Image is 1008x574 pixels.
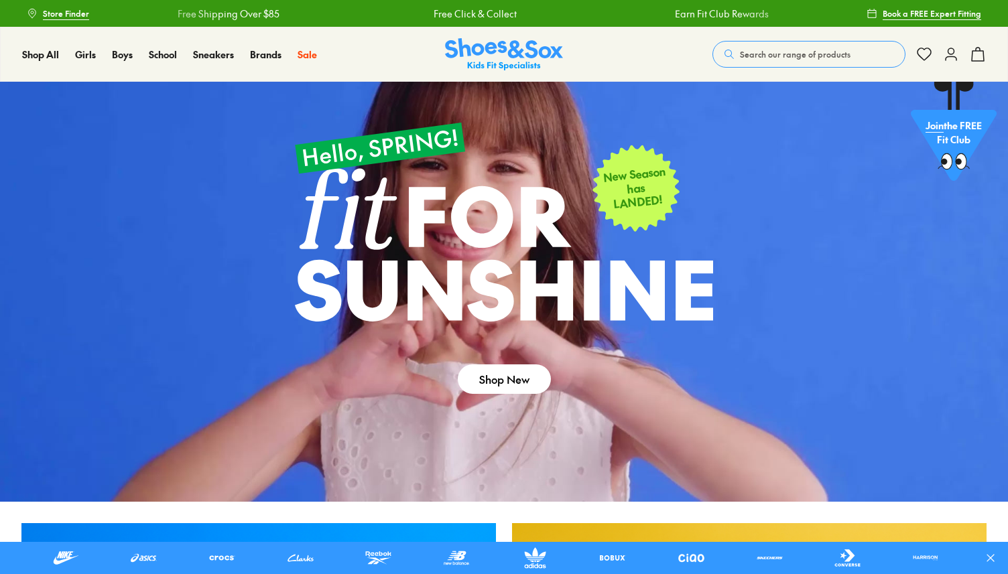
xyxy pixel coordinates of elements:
a: Free Shipping Over $85 [178,7,279,21]
img: SNS_Logo_Responsive.svg [445,38,563,71]
span: Store Finder [43,7,89,19]
p: the FREE Fit Club [911,108,997,157]
span: Girls [75,48,96,61]
span: Search our range of products [740,48,850,60]
a: Free Click & Collect [434,7,517,21]
a: Sneakers [193,48,234,62]
span: School [149,48,177,61]
span: Shop All [22,48,59,61]
a: Earn Fit Club Rewards [675,7,769,21]
span: Sneakers [193,48,234,61]
a: Sale [298,48,317,62]
span: Book a FREE Expert Fitting [883,7,981,19]
a: Book a FREE Expert Fitting [867,1,981,25]
a: Jointhe FREE Fit Club [911,81,997,188]
a: Girls [75,48,96,62]
span: Sale [298,48,317,61]
a: Shop All [22,48,59,62]
span: Boys [112,48,133,61]
span: Join [926,119,944,132]
button: Search our range of products [712,41,905,68]
a: School [149,48,177,62]
a: Boys [112,48,133,62]
a: Shop New [458,364,551,394]
a: Shoes & Sox [445,38,563,71]
a: Store Finder [27,1,89,25]
a: Brands [250,48,281,62]
span: Brands [250,48,281,61]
